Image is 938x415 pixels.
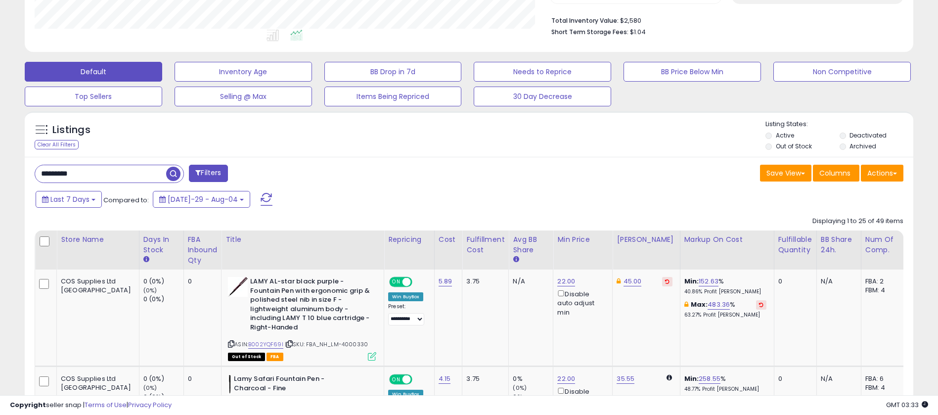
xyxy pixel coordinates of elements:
div: BB Share 24h. [821,234,857,255]
div: seller snap | | [10,401,172,410]
span: | SKU: FBA_NH_LM-4000330 [285,340,368,348]
button: Items Being Repriced [324,87,462,106]
span: All listings that are currently out of stock and unavailable for purchase on Amazon [228,353,265,361]
img: 21ueigVkwNL._SL40_.jpg [228,374,231,394]
span: 2025-08-12 03:33 GMT [886,400,928,410]
div: Markup on Cost [684,234,770,245]
strong: Copyright [10,400,46,410]
button: BB Drop in 7d [324,62,462,82]
small: (0%) [143,384,157,392]
b: Short Term Storage Fees: [551,28,628,36]
b: Max: [691,300,708,309]
div: 0 [778,277,809,286]
div: Avg BB Share [513,234,549,255]
h5: Listings [52,123,90,137]
button: Needs to Reprice [474,62,611,82]
button: Save View [760,165,811,182]
span: Columns [819,168,850,178]
div: 3.75 [466,374,501,383]
button: Non Competitive [773,62,911,82]
div: FBM: 4 [865,286,898,295]
div: 0 [188,277,214,286]
span: ON [390,278,402,286]
a: B002YQF69I [248,340,283,349]
div: N/A [821,277,853,286]
div: ASIN: [228,277,376,360]
a: 483.36 [708,300,730,310]
label: Out of Stock [776,142,812,150]
div: 0 (0%) [143,277,183,286]
div: 0% [513,374,553,383]
div: % [684,374,766,393]
a: 35.55 [617,374,634,384]
button: Selling @ Max [175,87,312,106]
div: Fulfillment Cost [466,234,504,255]
b: LAMY AL-star black purple - Fountain Pen with ergonomic grip & polished steel nib in size F - lig... [250,277,370,334]
button: 30 Day Decrease [474,87,611,106]
div: 0 (0%) [143,295,183,304]
div: Win BuyBox [388,292,423,301]
div: Min Price [557,234,608,245]
a: Terms of Use [85,400,127,410]
small: (0%) [513,384,527,392]
div: 3.75 [466,277,501,286]
small: Days In Stock. [143,255,149,264]
div: Repricing [388,234,430,245]
span: $1.04 [630,27,646,37]
span: OFF [411,375,427,384]
th: The percentage added to the cost of goods (COGS) that forms the calculator for Min & Max prices. [680,231,774,270]
label: Active [776,131,794,139]
div: % [684,300,766,319]
div: Fulfillable Quantity [778,234,812,255]
button: Default [25,62,162,82]
div: FBA: 6 [865,374,898,383]
div: N/A [821,374,853,383]
div: Days In Stock [143,234,179,255]
div: FBM: 4 [865,383,898,392]
small: (0%) [143,286,157,294]
div: COS Supplies Ltd [GEOGRAPHIC_DATA] [61,277,132,295]
span: Compared to: [103,195,149,205]
div: COS Supplies Ltd [GEOGRAPHIC_DATA] [61,374,132,392]
a: 22.00 [557,277,575,286]
p: Listing States: [765,120,913,129]
button: Inventory Age [175,62,312,82]
span: OFF [411,278,427,286]
div: FBA inbound Qty [188,234,218,266]
div: 0 (0%) [143,374,183,383]
button: Filters [189,165,227,182]
b: Min: [684,277,699,286]
div: Store Name [61,234,135,245]
span: ON [390,375,402,384]
a: 258.55 [699,374,720,384]
div: 0 [188,374,214,383]
div: 0 [778,374,809,383]
div: N/A [513,277,545,286]
div: FBA: 2 [865,277,898,286]
a: 152.63 [699,277,718,286]
div: Disable auto adjust min [557,288,605,317]
a: Privacy Policy [128,400,172,410]
span: [DATE]-29 - Aug-04 [168,194,238,204]
div: Preset: [388,303,427,325]
p: 40.86% Profit [PERSON_NAME] [684,288,766,295]
div: Title [225,234,380,245]
small: Avg BB Share. [513,255,519,264]
button: Columns [813,165,859,182]
a: 4.15 [439,374,451,384]
a: 5.89 [439,277,452,286]
button: Actions [861,165,903,182]
p: 63.27% Profit [PERSON_NAME] [684,312,766,319]
a: 22.00 [557,374,575,384]
b: Total Inventory Value: [551,16,619,25]
div: [PERSON_NAME] [617,234,675,245]
b: Lamy Safari Fountain Pen - Charcoal - Fine [234,374,354,395]
li: $2,580 [551,14,896,26]
button: [DATE]-29 - Aug-04 [153,191,250,208]
div: Displaying 1 to 25 of 49 items [812,217,903,226]
button: Top Sellers [25,87,162,106]
div: Num of Comp. [865,234,901,255]
div: % [684,277,766,295]
div: Clear All Filters [35,140,79,149]
label: Archived [849,142,876,150]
